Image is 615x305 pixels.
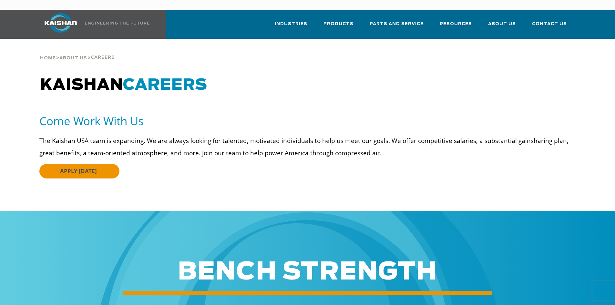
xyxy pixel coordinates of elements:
span: Resources [440,20,472,28]
span: Careers [91,56,115,60]
span: Industries [275,20,307,28]
a: Contact Us [532,15,567,37]
a: Resources [440,15,472,37]
p: The Kaishan USA team is expanding. We are always looking for talented, motivated individuals to h... [39,135,582,159]
a: Home [40,55,56,61]
a: Kaishan USA [36,10,151,39]
a: About Us [488,15,516,37]
a: About Us [59,55,87,61]
h5: Come Work With Us [39,114,582,128]
span: Home [40,56,56,60]
span: About Us [488,20,516,28]
span: Contact Us [532,20,567,28]
a: Products [323,15,354,37]
img: Engineering the future [85,22,149,25]
span: KAISHAN [40,77,207,93]
img: kaishan logo [36,13,85,33]
a: Industries [275,15,307,37]
a: APPLY [DATE] [39,164,119,178]
span: CAREERS [123,77,207,93]
span: APPLY [DATE] [60,167,97,175]
div: > > [40,39,115,63]
span: Products [323,20,354,28]
span: About Us [59,56,87,60]
a: Parts and Service [370,15,424,37]
span: Parts and Service [370,20,424,28]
